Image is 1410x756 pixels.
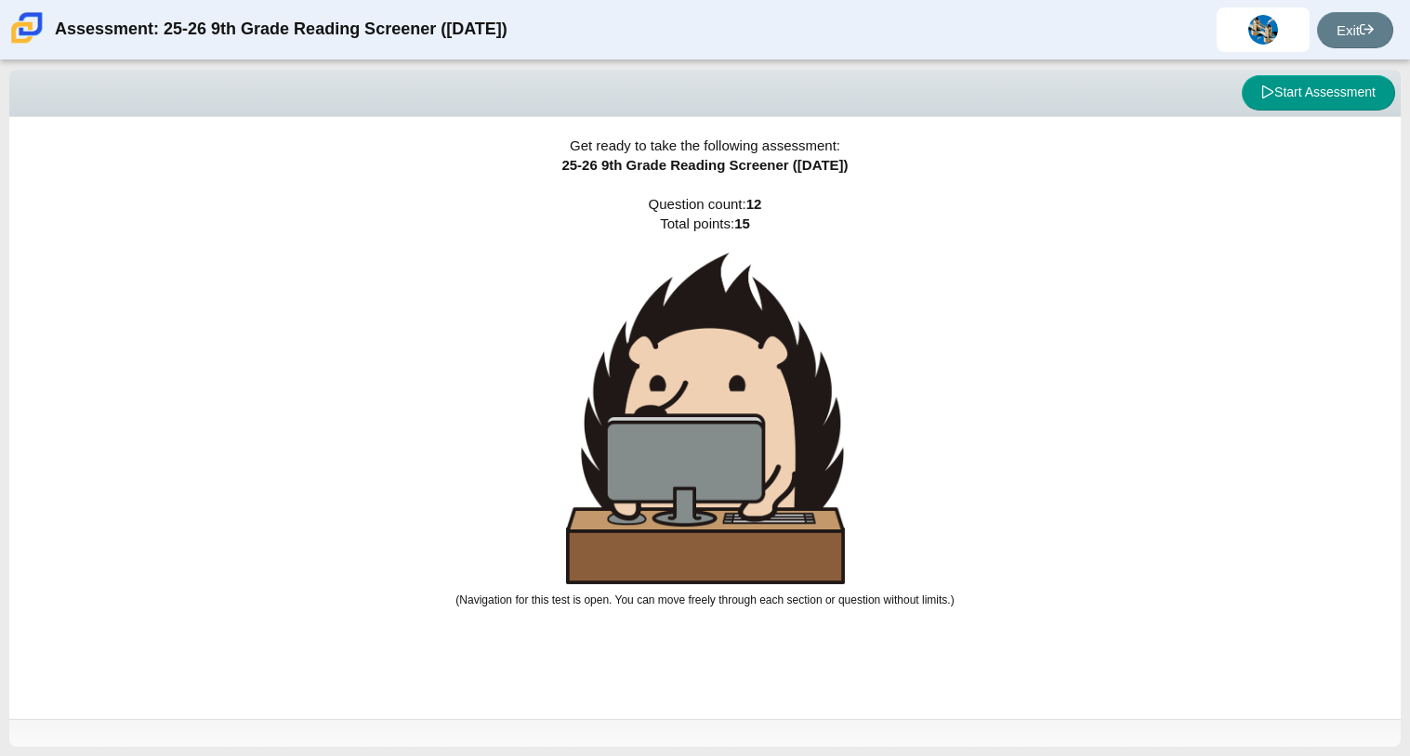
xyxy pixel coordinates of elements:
img: hedgehog-behind-computer-large.png [566,253,845,584]
a: Carmen School of Science & Technology [7,34,46,50]
b: 15 [734,215,750,231]
img: Carmen School of Science & Technology [7,8,46,47]
b: 12 [746,196,762,212]
div: Assessment: 25-26 9th Grade Reading Screener ([DATE]) [55,7,507,52]
a: Exit [1317,12,1393,48]
span: 25-26 9th Grade Reading Screener ([DATE]) [561,157,848,173]
img: yuepheng.yang.7SdNpJ [1248,15,1278,45]
small: (Navigation for this test is open. You can move freely through each section or question without l... [455,593,954,606]
span: Question count: Total points: [455,196,954,606]
span: Get ready to take the following assessment: [570,137,840,153]
button: Start Assessment [1242,75,1395,111]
